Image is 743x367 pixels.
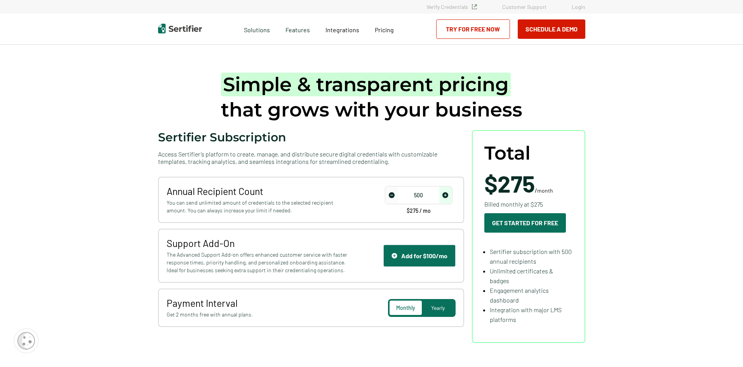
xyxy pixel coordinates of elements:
a: Try for Free Now [436,19,510,39]
span: month [537,187,553,194]
span: Solutions [244,24,270,34]
img: Increase Icon [442,192,448,198]
span: Simple & transparent pricing [221,73,511,96]
span: Engagement analytics dashboard [490,287,549,304]
button: Support IconAdd for $100/mo [383,245,456,267]
a: Verify Credentials [426,3,477,10]
span: Integration with major LMS platforms [490,306,562,323]
span: decrease number [386,187,398,204]
span: Payment Interval [167,297,350,309]
span: Integrations [325,26,359,33]
span: Get 2 months free with annual plans. [167,311,350,318]
img: Sertifier | Digital Credentialing Platform [158,24,202,33]
span: $275 / mo [407,208,431,214]
a: Login [572,3,585,10]
span: Yearly [431,304,445,311]
span: Sertifier subscription with 500 annual recipients [490,248,572,265]
button: Get Started For Free [484,213,566,233]
a: Pricing [375,24,394,34]
span: Annual Recipient Count [167,185,350,197]
span: Billed monthly at $275 [484,199,543,209]
a: Integrations [325,24,359,34]
span: The Advanced Support Add-on offers enhanced customer service with faster response times, priority... [167,251,350,274]
div: Add for $100/mo [392,252,447,259]
a: Customer Support [502,3,546,10]
span: Total [484,143,531,164]
img: Verified [472,4,477,9]
span: Monthly [396,304,415,311]
img: Support Icon [392,253,397,259]
img: Cookie Popup Icon [17,332,35,350]
span: Features [285,24,310,34]
span: Pricing [375,26,394,33]
span: $275 [484,169,535,197]
button: Schedule a Demo [518,19,585,39]
img: Decrease Icon [389,192,395,198]
span: / [484,172,553,195]
span: Unlimited certificates & badges [490,267,553,284]
span: Support Add-On [167,237,350,249]
span: Sertifier Subscription [158,130,286,144]
h1: that grows with your business [221,72,522,122]
span: increase number [439,187,452,204]
iframe: Chat Widget [704,330,743,367]
span: You can send unlimited amount of credentials to the selected recipient amount. You can always inc... [167,199,350,214]
span: Access Sertifier’s platform to create, manage, and distribute secure digital credentials with cus... [158,150,464,165]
